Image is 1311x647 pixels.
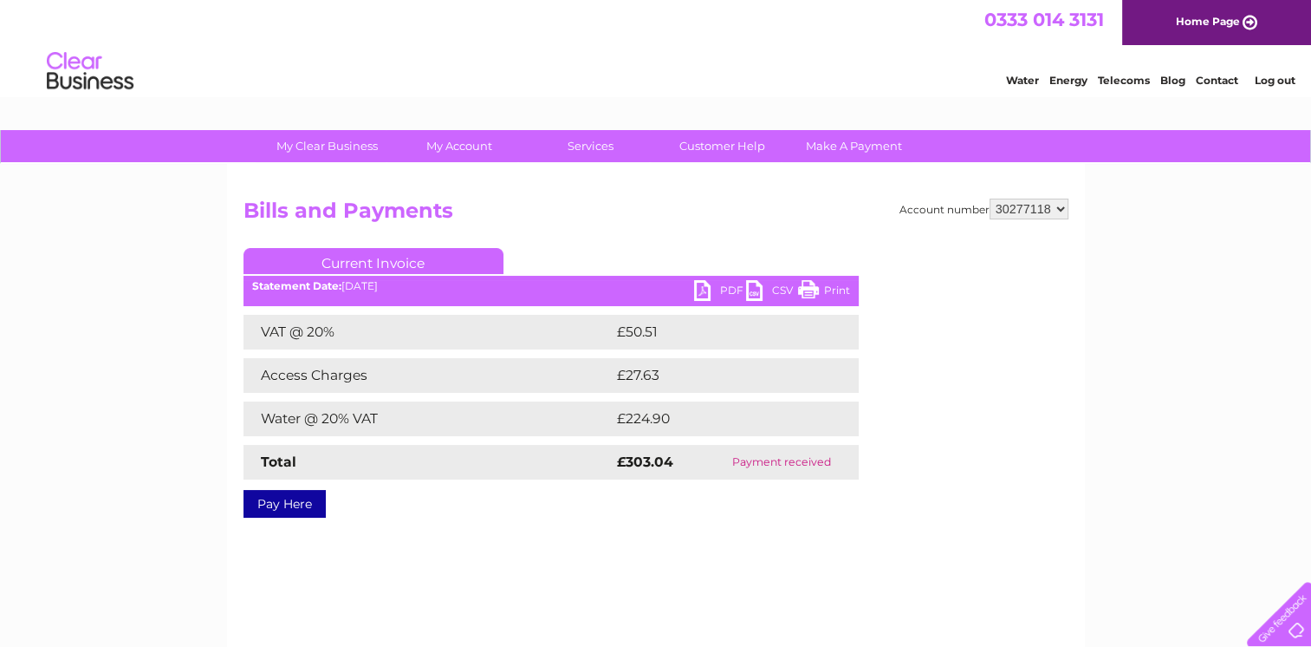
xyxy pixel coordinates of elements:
a: Make A Payment [782,130,925,162]
h2: Bills and Payments [243,199,1068,232]
div: Account number [899,199,1068,219]
strong: Total [261,454,296,470]
td: Access Charges [243,358,613,393]
b: Statement Date: [252,279,341,292]
div: [DATE] [243,280,859,292]
a: Current Invoice [243,248,503,274]
strong: £303.04 [617,454,673,470]
a: Water [1006,74,1039,87]
td: Payment received [705,445,859,480]
a: Customer Help [651,130,794,162]
a: Pay Here [243,490,326,518]
a: CSV [746,280,798,305]
a: Energy [1049,74,1087,87]
td: £224.90 [613,402,828,436]
a: My Account [387,130,530,162]
a: Services [519,130,662,162]
a: My Clear Business [256,130,399,162]
a: 0333 014 3131 [984,9,1104,30]
div: Clear Business is a trading name of Verastar Limited (registered in [GEOGRAPHIC_DATA] No. 3667643... [247,10,1066,84]
a: Print [798,280,850,305]
a: Log out [1254,74,1295,87]
img: logo.png [46,45,134,98]
td: £50.51 [613,315,822,350]
a: Telecoms [1098,74,1150,87]
a: PDF [694,280,746,305]
a: Blog [1160,74,1185,87]
a: Contact [1196,74,1238,87]
td: VAT @ 20% [243,315,613,350]
td: £27.63 [613,358,823,393]
td: Water @ 20% VAT [243,402,613,436]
